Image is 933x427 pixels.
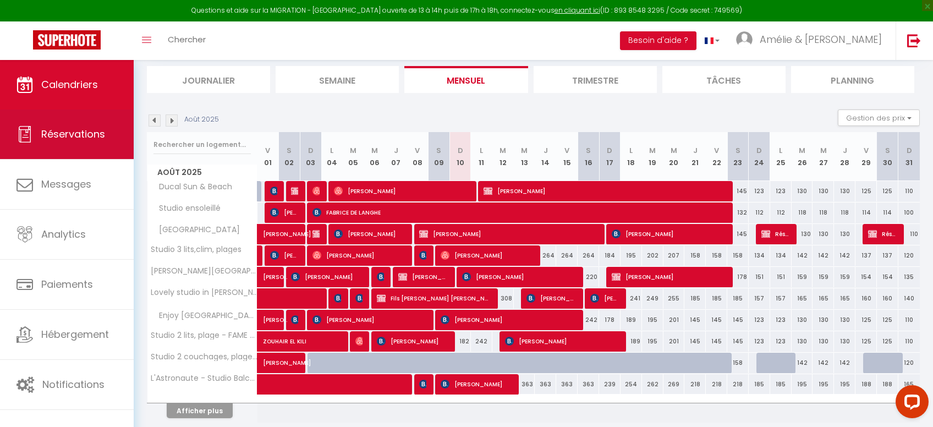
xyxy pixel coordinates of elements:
div: 264 [535,245,556,266]
div: 160 [855,288,877,309]
div: 137 [855,245,877,266]
div: 125 [877,181,898,201]
div: 142 [813,353,834,373]
span: [GEOGRAPHIC_DATA] [149,224,243,236]
div: 132 [727,202,749,223]
img: Super Booking [33,30,101,50]
div: 165 [792,288,813,309]
a: [PERSON_NAME] [257,224,279,245]
div: 142 [834,245,855,266]
span: Calendriers [41,78,98,91]
a: en cliquant ici [555,6,600,15]
span: [PERSON_NAME] [590,288,619,309]
abbr: M [671,145,677,156]
a: ZOUHAIR EL KILI [257,331,279,352]
span: [PERSON_NAME] [377,331,448,352]
div: 255 [663,288,685,309]
div: 185 [770,374,792,395]
span: [PERSON_NAME] [263,347,314,368]
div: 264 [578,245,599,266]
abbr: S [287,145,292,156]
abbr: V [564,145,569,156]
div: 185 [706,288,727,309]
th: 11 [471,132,492,181]
abbr: M [350,145,356,156]
div: 145 [684,331,706,352]
span: [PERSON_NAME] [291,266,363,287]
div: 165 [834,288,855,309]
abbr: D [308,145,314,156]
abbr: S [436,145,441,156]
li: Semaine [276,66,399,93]
th: 12 [492,132,514,181]
span: [PERSON_NAME] [441,245,534,266]
span: [PERSON_NAME] [270,180,277,201]
abbr: S [586,145,591,156]
th: 04 [321,132,343,181]
div: 112 [749,202,770,223]
div: 110 [898,331,920,352]
th: 24 [749,132,770,181]
span: [PERSON_NAME] [398,266,448,287]
th: 02 [278,132,300,181]
div: 165 [813,288,834,309]
span: [PERSON_NAME] [312,180,320,201]
div: 189 [621,310,642,330]
div: 241 [621,288,642,309]
div: 114 [877,202,898,223]
img: ... [736,31,753,48]
div: 188 [877,374,898,395]
div: 130 [792,310,813,330]
div: 154 [855,267,877,287]
abbr: S [885,145,890,156]
span: Hébergement [41,327,109,341]
div: 262 [642,374,663,395]
span: UNAI SALABERRIA [291,309,298,330]
span: Studio 2 couchages, plages, port [149,353,259,361]
div: 185 [727,288,749,309]
abbr: L [779,145,782,156]
span: [PERSON_NAME] [263,304,288,325]
a: [PERSON_NAME] [257,353,279,374]
div: 254 [621,374,642,395]
div: 220 [578,267,599,287]
div: 120 [898,245,920,266]
span: Messages [41,177,91,191]
div: 118 [834,202,855,223]
abbr: M [500,145,506,156]
th: 18 [621,132,642,181]
div: 178 [599,310,621,330]
div: 145 [727,181,749,201]
span: Août 2025 [147,165,257,180]
div: 249 [642,288,663,309]
abbr: L [330,145,333,156]
div: 160 [877,288,898,309]
li: Journalier [147,66,270,93]
span: [PERSON_NAME] [484,180,727,201]
span: [PERSON_NAME] [505,331,619,352]
span: Enjoy [GEOGRAPHIC_DATA] [149,310,259,322]
div: 130 [792,181,813,201]
abbr: D [756,145,762,156]
th: 28 [834,132,855,181]
div: 363 [578,374,599,395]
th: 09 [428,132,449,181]
div: 110 [898,181,920,201]
div: 185 [684,288,706,309]
span: [PERSON_NAME] [441,374,512,395]
div: 142 [834,353,855,373]
th: 10 [449,132,471,181]
span: Studio 2 lits, plage - FAME MARINA BAIE DES ANGES [149,331,259,340]
div: 201 [663,331,685,352]
span: [PERSON_NAME][GEOGRAPHIC_DATA] - VENUS [149,267,259,275]
a: [PERSON_NAME] [257,267,279,288]
div: 158 [727,245,749,266]
div: 130 [813,224,834,244]
div: 135 [898,267,920,287]
div: 218 [706,374,727,395]
abbr: V [265,145,270,156]
div: 145 [727,331,749,352]
div: 157 [749,288,770,309]
div: 134 [749,245,770,266]
th: 07 [386,132,407,181]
